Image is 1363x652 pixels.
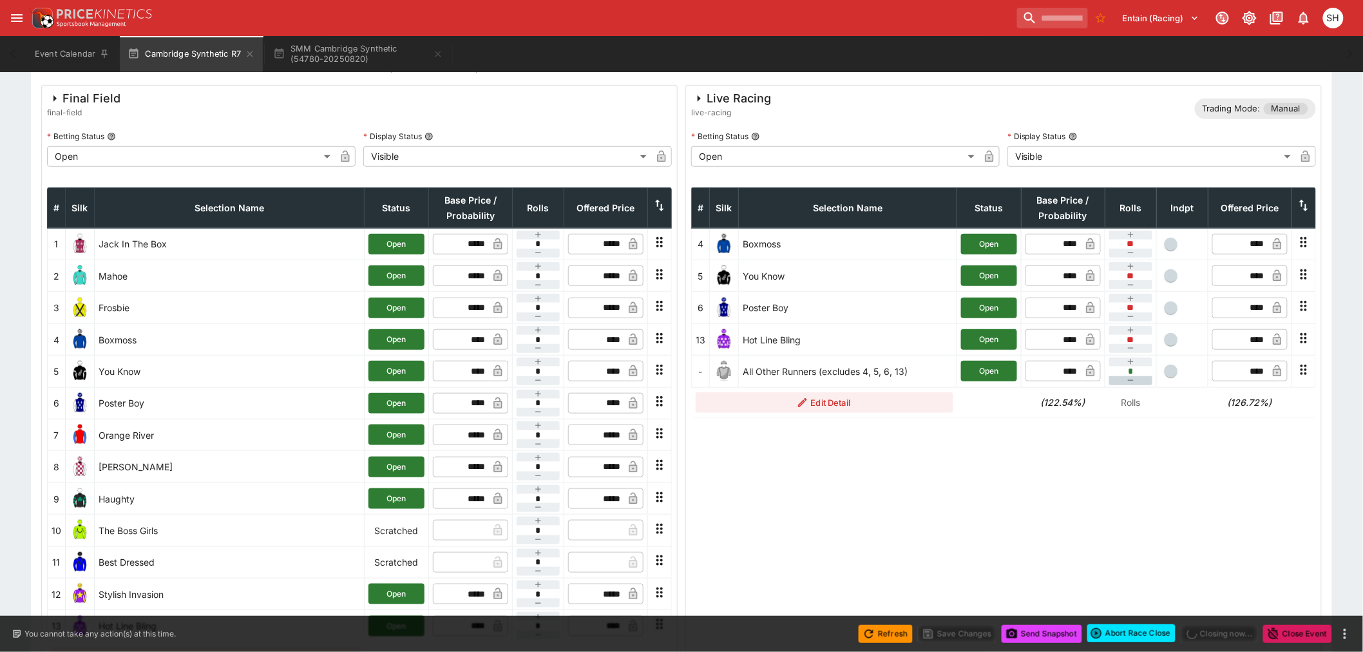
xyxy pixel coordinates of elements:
[691,131,748,142] p: Betting Status
[691,146,979,167] div: Open
[691,106,771,119] span: live-racing
[961,329,1017,350] button: Open
[1323,8,1344,28] div: Scott Hunt
[47,146,335,167] div: Open
[363,146,651,167] div: Visible
[1002,625,1082,643] button: Send Snapshot
[961,298,1017,318] button: Open
[739,260,957,292] td: You Know
[48,228,66,260] td: 1
[691,91,771,106] div: Live Racing
[714,298,734,318] img: runner 6
[513,187,564,228] th: Rolls
[95,483,365,514] td: Haughty
[696,392,953,413] button: Edit Detail
[368,393,424,414] button: Open
[1017,8,1088,28] input: search
[95,610,365,642] td: Hot Line Bling
[95,546,365,578] td: Best Dressed
[48,419,66,451] td: 7
[70,234,90,254] img: runner 1
[70,265,90,286] img: runner 2
[692,187,710,228] th: #
[692,323,710,355] td: 13
[692,260,710,292] td: 5
[95,323,365,355] td: Boxmoss
[739,292,957,323] td: Poster Boy
[368,425,424,445] button: Open
[1007,131,1066,142] p: Display Status
[692,356,710,387] td: -
[961,265,1017,286] button: Open
[70,393,90,414] img: runner 6
[1157,187,1208,228] th: Independent
[1263,625,1332,643] button: Close Event
[70,361,90,381] img: runner 5
[48,451,66,483] td: 8
[368,361,424,381] button: Open
[1087,624,1176,642] button: Abort Race Close
[714,265,734,286] img: runner 5
[1022,187,1105,228] th: Base Price / Probability
[95,356,365,387] td: You Know
[368,488,424,509] button: Open
[48,356,66,387] td: 5
[739,187,957,228] th: Selection Name
[751,132,760,141] button: Betting Status
[739,228,957,260] td: Boxmoss
[714,329,734,350] img: runner 13
[429,187,513,228] th: Base Price / Probability
[710,187,739,228] th: Silk
[70,488,90,509] img: runner 9
[1211,6,1234,30] button: Connected to PK
[95,292,365,323] td: Frosbie
[859,625,913,643] button: Refresh
[47,91,120,106] div: Final Field
[1319,4,1348,32] button: Scott Hunt
[424,132,434,141] button: Display Status
[66,187,95,228] th: Silk
[70,425,90,445] img: runner 7
[1091,8,1111,28] button: No Bookmarks
[1264,102,1308,115] span: Manual
[70,329,90,350] img: runner 4
[961,361,1017,381] button: Open
[265,36,451,72] button: SMM Cambridge Synthetic (54780-20250820)
[1115,8,1207,28] button: Select Tenant
[564,187,648,228] th: Offered Price
[368,584,424,604] button: Open
[368,555,424,569] p: Scratched
[27,36,117,72] button: Event Calendar
[739,323,957,355] td: Hot Line Bling
[48,387,66,419] td: 6
[95,419,365,451] td: Orange River
[1265,6,1288,30] button: Documentation
[95,228,365,260] td: Jack In The Box
[1007,146,1295,167] div: Visible
[48,515,66,546] td: 10
[1087,624,1176,642] div: split button
[692,292,710,323] td: 6
[95,451,365,483] td: [PERSON_NAME]
[1337,626,1353,642] button: more
[120,36,263,72] button: Cambridge Synthetic R7
[714,361,734,381] img: blank-silk.png
[1069,132,1078,141] button: Display Status
[368,457,424,477] button: Open
[95,260,365,292] td: Mahoe
[368,329,424,350] button: Open
[70,552,90,573] img: runner 11
[692,228,710,260] td: 4
[70,520,90,541] img: runner 10
[95,187,365,228] th: Selection Name
[1238,6,1261,30] button: Toggle light/dark mode
[48,546,66,578] td: 11
[57,21,126,27] img: Sportsbook Management
[47,131,104,142] p: Betting Status
[363,131,422,142] p: Display Status
[95,387,365,419] td: Poster Boy
[28,5,54,31] img: PriceKinetics Logo
[1203,102,1261,115] p: Trading Mode:
[1208,187,1292,228] th: Offered Price
[1025,396,1101,409] h6: (122.54%)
